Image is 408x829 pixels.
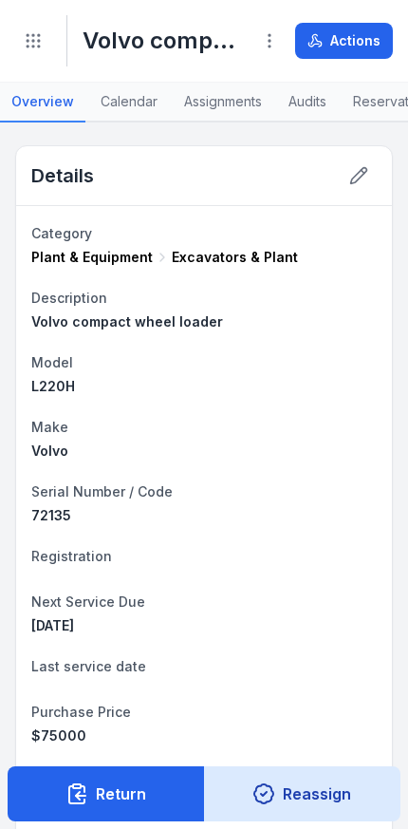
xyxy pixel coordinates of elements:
[31,248,153,267] span: Plant & Equipment
[31,313,223,330] span: Volvo compact wheel loader
[204,766,401,821] button: Reassign
[31,378,75,394] span: L220H
[277,83,338,122] a: Audits
[31,483,173,499] span: Serial Number / Code
[31,162,94,189] h2: Details
[31,658,146,674] span: Last service date
[295,23,393,59] button: Actions
[83,26,236,56] h1: Volvo compact wheel loader
[31,617,74,633] time: 17/10/2025, 12:00:00 am
[31,443,68,459] span: Volvo
[89,83,169,122] a: Calendar
[31,548,112,564] span: Registration
[8,766,205,821] button: Return
[31,704,131,720] span: Purchase Price
[31,593,145,610] span: Next Service Due
[15,23,51,59] button: Toggle navigation
[31,727,86,744] span: 75000 AUD
[31,354,73,370] span: Model
[31,419,68,435] span: Make
[31,225,92,241] span: Category
[31,290,107,306] span: Description
[31,507,71,523] span: 72135
[172,248,298,267] span: Excavators & Plant
[173,83,273,122] a: Assignments
[31,617,74,633] span: [DATE]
